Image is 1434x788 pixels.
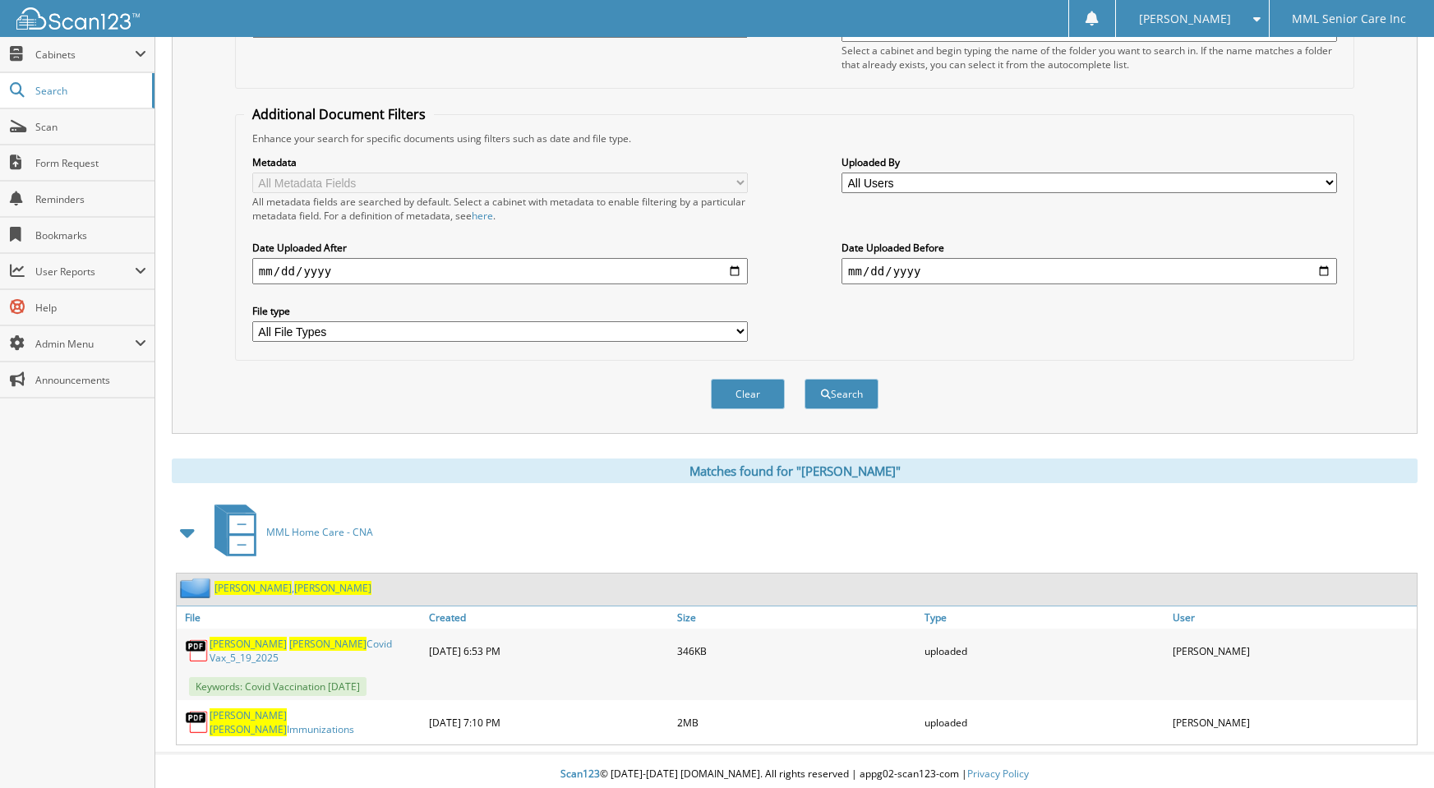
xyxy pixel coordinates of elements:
span: [PERSON_NAME] [294,581,371,595]
span: Reminders [35,192,146,206]
iframe: Chat Widget [1352,709,1434,788]
a: User [1169,606,1417,629]
span: Search [35,84,144,98]
a: here [472,209,493,223]
a: Created [425,606,673,629]
div: [DATE] 6:53 PM [425,633,673,669]
label: Metadata [252,155,748,169]
span: Admin Menu [35,337,135,351]
input: start [252,258,748,284]
span: MML Home Care - CNA [266,525,373,539]
span: Cabinets [35,48,135,62]
span: Help [35,301,146,315]
label: Date Uploaded After [252,241,748,255]
span: [PERSON_NAME] [210,637,287,651]
span: [PERSON_NAME] [1139,14,1231,24]
div: uploaded [920,633,1169,669]
span: Scan123 [560,767,600,781]
img: PDF.png [185,638,210,663]
div: All metadata fields are searched by default. Select a cabinet with metadata to enable filtering b... [252,195,748,223]
span: [PERSON_NAME] [214,581,292,595]
span: [PERSON_NAME] [210,722,287,736]
a: [PERSON_NAME],[PERSON_NAME] [214,581,371,595]
span: [PERSON_NAME] [289,637,367,651]
a: [PERSON_NAME] [PERSON_NAME]Immunizations [210,708,421,736]
div: Matches found for "[PERSON_NAME]" [172,459,1418,483]
img: scan123-logo-white.svg [16,7,140,30]
label: File type [252,304,748,318]
button: Search [805,379,878,409]
a: MML Home Care - CNA [205,500,373,565]
div: 2MB [673,704,921,740]
span: Keywords: Covid Vaccination [DATE] [189,677,367,696]
a: [PERSON_NAME] [PERSON_NAME]Covid Vax_5_19_2025 [210,637,421,665]
div: [PERSON_NAME] [1169,704,1417,740]
a: Size [673,606,921,629]
div: Enhance your search for specific documents using filters such as date and file type. [244,131,1345,145]
img: folder2.png [180,578,214,598]
span: MML Senior Care Inc [1292,14,1406,24]
input: end [841,258,1337,284]
label: Date Uploaded Before [841,241,1337,255]
div: [PERSON_NAME] [1169,633,1417,669]
span: Announcements [35,373,146,387]
span: Form Request [35,156,146,170]
img: PDF.png [185,710,210,735]
div: uploaded [920,704,1169,740]
label: Uploaded By [841,155,1337,169]
a: File [177,606,425,629]
legend: Additional Document Filters [244,105,434,123]
span: Bookmarks [35,228,146,242]
a: Type [920,606,1169,629]
span: User Reports [35,265,135,279]
span: Scan [35,120,146,134]
span: [PERSON_NAME] [210,708,287,722]
div: Select a cabinet and begin typing the name of the folder you want to search in. If the name match... [841,44,1337,71]
div: [DATE] 7:10 PM [425,704,673,740]
button: Clear [711,379,785,409]
div: 346KB [673,633,921,669]
a: Privacy Policy [967,767,1029,781]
